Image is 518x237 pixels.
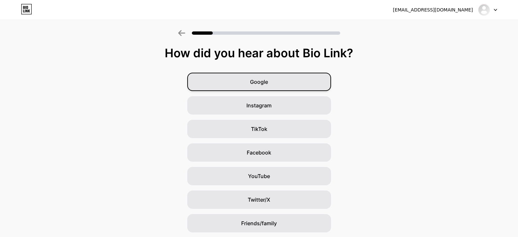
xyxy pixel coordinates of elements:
[248,196,270,204] span: Twitter/X
[478,4,490,16] img: Lê Chí Hùng
[393,7,473,13] div: [EMAIL_ADDRESS][DOMAIN_NAME]
[3,46,515,60] div: How did you hear about Bio Link?
[248,172,270,180] span: YouTube
[241,219,277,227] span: Friends/family
[247,149,271,156] span: Facebook
[246,101,272,109] span: Instagram
[250,78,268,86] span: Google
[251,125,267,133] span: TikTok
